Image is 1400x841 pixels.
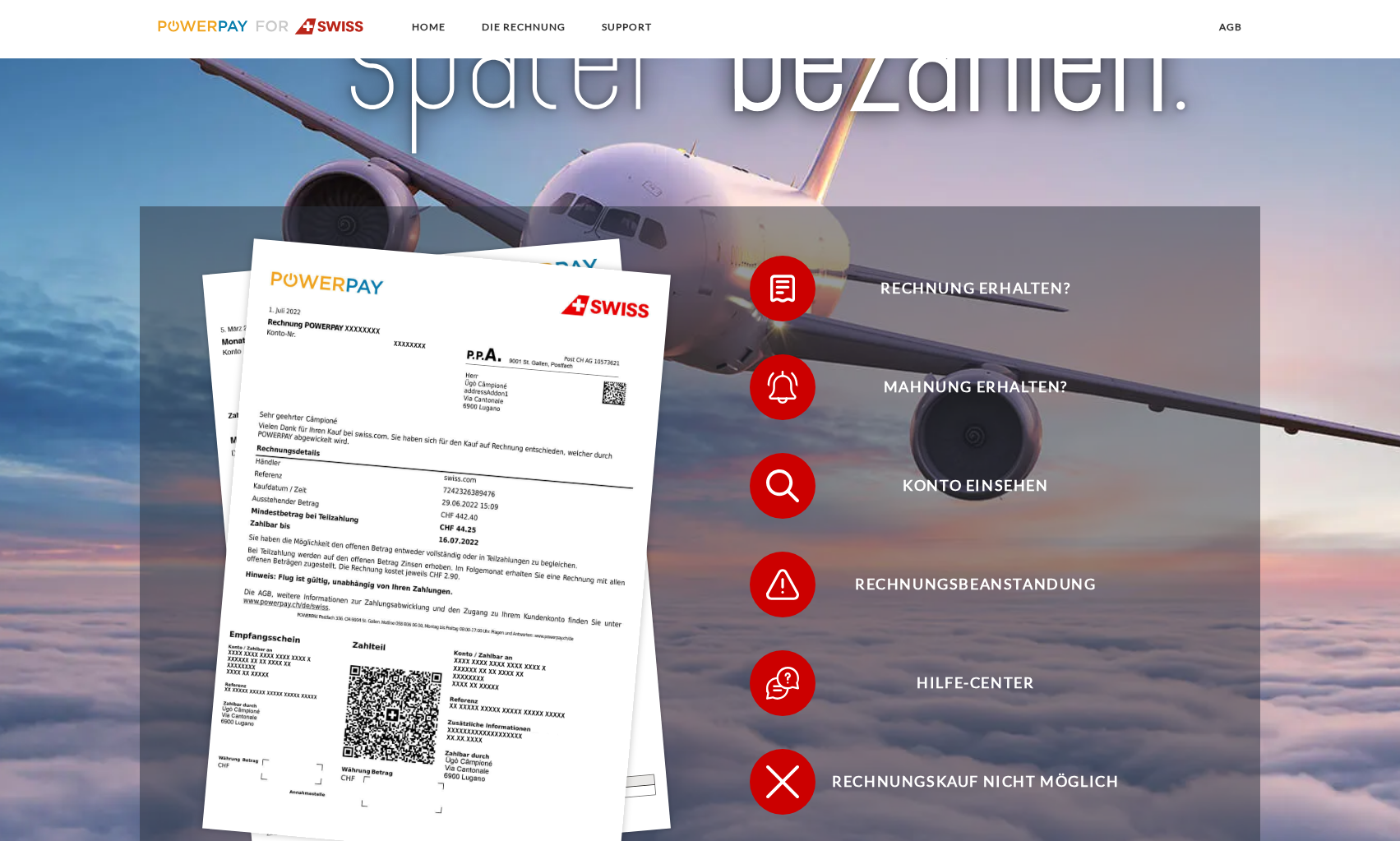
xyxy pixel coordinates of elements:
[762,367,803,408] img: qb_bell.svg
[158,18,364,35] img: logo-swiss.svg
[468,12,580,42] a: DIE RECHNUNG
[750,256,1177,321] button: Rechnung erhalten?
[762,465,803,506] img: qb_search.svg
[774,650,1177,716] span: Hilfe-Center
[762,268,803,309] img: qb_bill.svg
[750,749,1177,815] button: Rechnungskauf nicht möglich
[398,12,460,42] a: Home
[1205,12,1256,42] a: agb
[750,453,1177,519] button: Konto einsehen
[774,256,1177,321] span: Rechnung erhalten?
[588,12,666,42] a: SUPPORT
[762,564,803,605] img: qb_warning.svg
[774,749,1177,815] span: Rechnungskauf nicht möglich
[774,354,1177,420] span: Mahnung erhalten?
[774,453,1177,519] span: Konto einsehen
[750,552,1177,617] button: Rechnungsbeanstandung
[750,354,1177,420] button: Mahnung erhalten?
[774,552,1177,617] span: Rechnungsbeanstandung
[762,663,803,704] img: qb_help.svg
[750,650,1177,716] button: Hilfe-Center
[762,761,803,802] img: qb_close.svg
